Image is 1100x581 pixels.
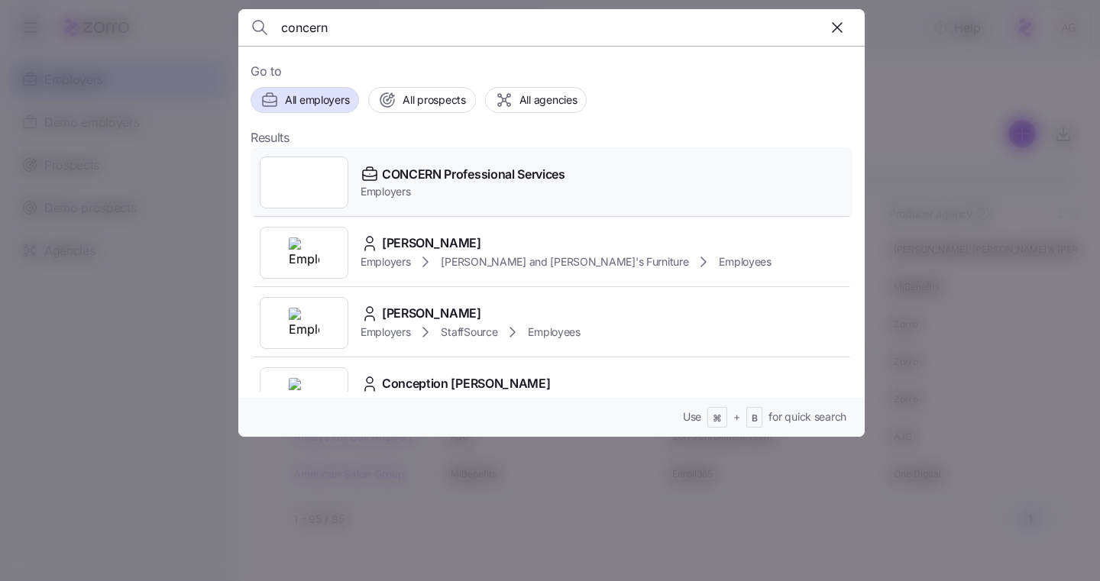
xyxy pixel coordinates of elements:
button: All employers [251,87,359,113]
button: All prospects [368,87,475,113]
span: for quick search [768,409,846,424]
span: [PERSON_NAME] and [PERSON_NAME]'s Furniture [441,254,688,270]
span: All employers [285,92,349,108]
span: [PERSON_NAME] [382,304,481,323]
button: All agencies [485,87,587,113]
span: ⌘ [713,412,722,425]
span: Employees [528,324,580,340]
span: Go to [251,62,852,81]
span: All agencies [519,92,577,108]
img: Employer logo [289,308,319,338]
span: [PERSON_NAME] [382,234,481,253]
span: StaffSource [441,324,497,340]
span: All prospects [403,92,465,108]
span: + [733,409,740,424]
span: Employers [361,324,410,340]
span: Employers [361,254,410,270]
span: Employees [719,254,771,270]
span: Conception [PERSON_NAME] [382,374,550,393]
span: Employers [361,184,565,199]
img: Employer logo [289,378,319,408]
span: CONCERN Professional Services [382,165,565,184]
span: Results [251,128,290,147]
span: B [752,412,758,425]
span: Use [683,409,701,424]
img: Employer logo [289,237,319,268]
